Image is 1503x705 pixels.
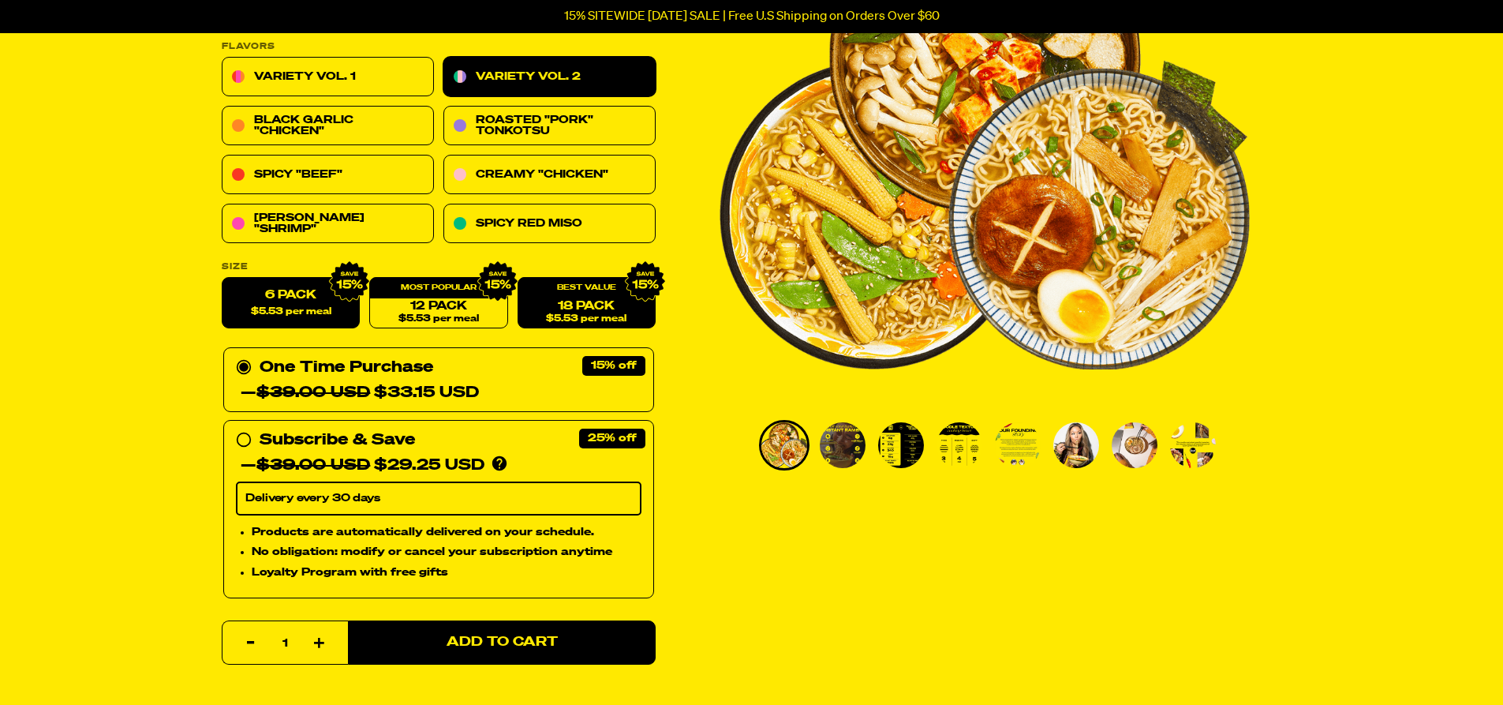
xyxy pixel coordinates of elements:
img: IMG_9632.png [477,261,518,302]
label: Size [222,263,656,272]
li: Go to slide 7 [1109,420,1160,471]
a: Variety Vol. 2 [443,58,656,97]
a: 12 Pack$5.53 per meal [369,278,507,329]
img: IMG_9632.png [329,261,370,302]
img: Variety Vol. 2 [1112,422,1157,468]
img: IMG_9632.png [624,261,665,302]
li: Go to slide 1 [759,420,809,471]
li: Go to slide 3 [876,420,926,471]
a: Variety Vol. 1 [222,58,434,97]
li: Go to slide 8 [1168,420,1218,471]
img: Variety Vol. 2 [1170,422,1216,468]
p: Flavors [222,43,656,51]
li: Products are automatically delivered on your schedule. [252,523,641,541]
li: Go to slide 5 [993,420,1043,471]
div: — $33.15 USD [241,381,479,406]
li: Loyalty Program with free gifts [252,564,641,582]
div: Subscribe & Save [260,428,415,453]
label: 6 Pack [222,278,360,329]
li: Go to slide 6 [1051,420,1101,471]
div: One Time Purchase [236,355,641,406]
div: PDP main carousel thumbnails [720,420,1250,471]
img: Variety Vol. 2 [937,422,982,468]
li: Go to slide 2 [817,420,868,471]
p: 15% SITEWIDE [DATE] SALE | Free U.S Shipping on Orders Over $60 [564,9,940,24]
del: $39.00 USD [256,458,370,474]
img: Variety Vol. 2 [761,422,807,468]
li: No obligation: modify or cancel your subscription anytime [252,544,641,561]
del: $39.00 USD [256,385,370,401]
div: — $29.25 USD [241,453,484,478]
a: 18 Pack$5.53 per meal [517,278,655,329]
select: Subscribe & Save —$39.00 USD$29.25 USD Products are automatically delivered on your schedule. No ... [236,482,641,516]
span: $5.53 per meal [398,314,478,324]
a: Black Garlic "Chicken" [222,107,434,146]
a: [PERSON_NAME] "Shrimp" [222,204,434,244]
a: Spicy Red Miso [443,204,656,244]
button: Add to Cart [348,621,656,665]
a: Creamy "Chicken" [443,156,656,195]
img: Variety Vol. 2 [1053,422,1099,468]
a: Roasted "Pork" Tonkotsu [443,107,656,146]
span: $5.53 per meal [250,307,331,317]
img: Variety Vol. 2 [878,422,924,468]
li: Go to slide 4 [934,420,985,471]
span: $5.53 per meal [546,314,626,324]
input: quantity [232,621,338,666]
img: Variety Vol. 2 [995,422,1041,468]
span: Add to Cart [446,636,557,650]
a: Spicy "Beef" [222,156,434,195]
img: Variety Vol. 2 [820,422,866,468]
